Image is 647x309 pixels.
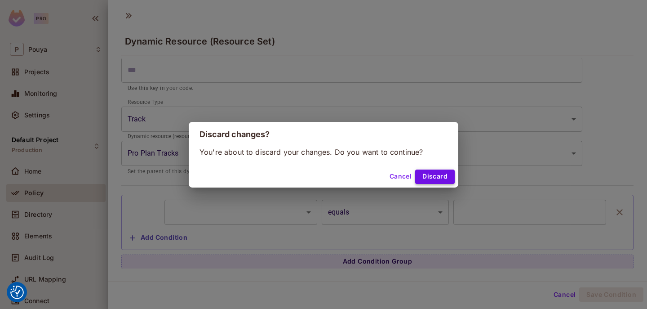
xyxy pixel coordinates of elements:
[415,170,455,184] button: Discard
[199,147,448,157] p: You're about to discard your changes. Do you want to continue?
[10,286,24,299] img: Revisit consent button
[386,170,415,184] button: Cancel
[10,286,24,299] button: Consent Preferences
[189,122,458,147] h2: Discard changes?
